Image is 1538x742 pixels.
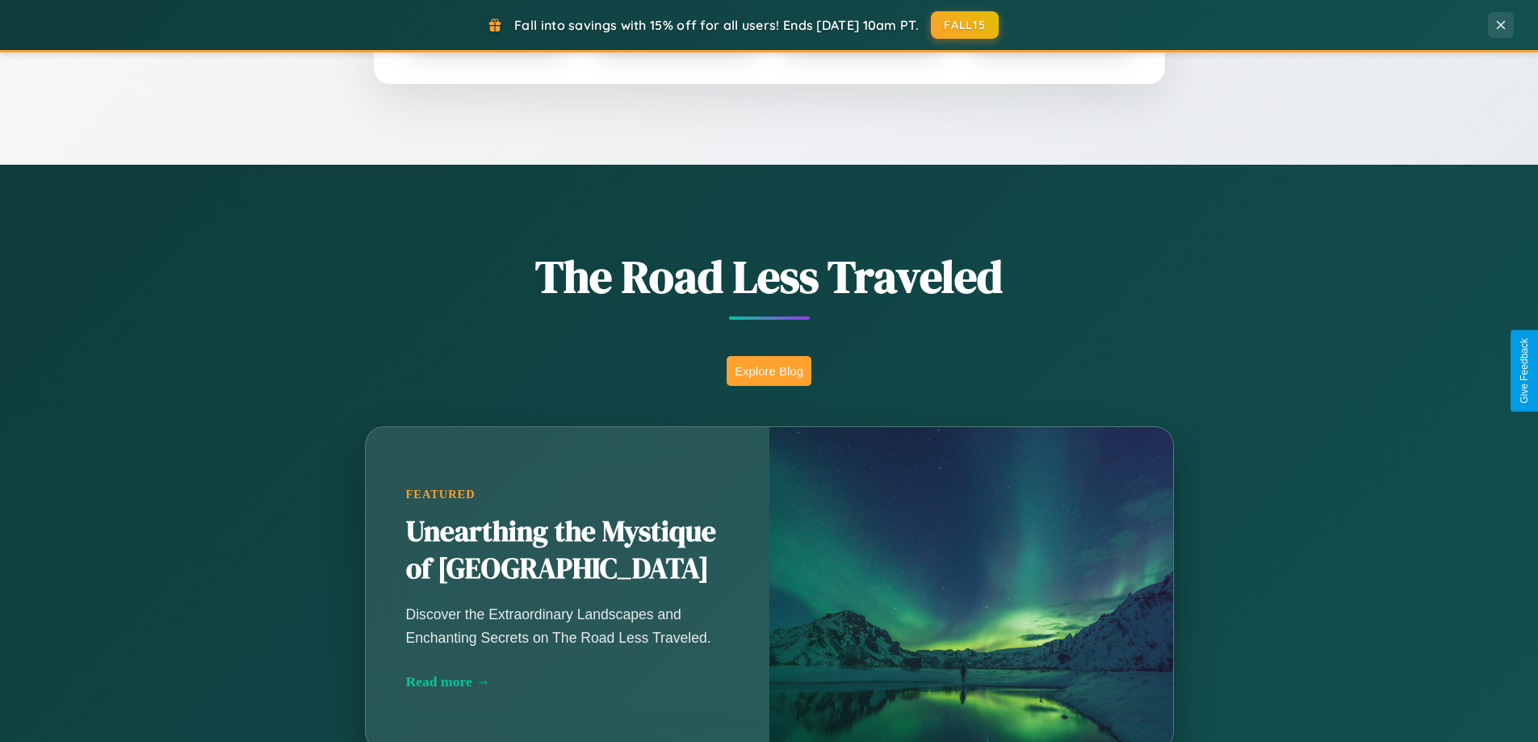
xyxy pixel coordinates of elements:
span: Fall into savings with 15% off for all users! Ends [DATE] 10am PT. [514,17,919,33]
div: Read more → [406,673,729,690]
h1: The Road Less Traveled [285,245,1254,308]
p: Discover the Extraordinary Landscapes and Enchanting Secrets on The Road Less Traveled. [406,603,729,648]
div: Give Feedback [1519,338,1530,404]
button: Explore Blog [727,356,811,386]
button: FALL15 [931,11,999,39]
h2: Unearthing the Mystique of [GEOGRAPHIC_DATA] [406,514,729,588]
div: Featured [406,488,729,501]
